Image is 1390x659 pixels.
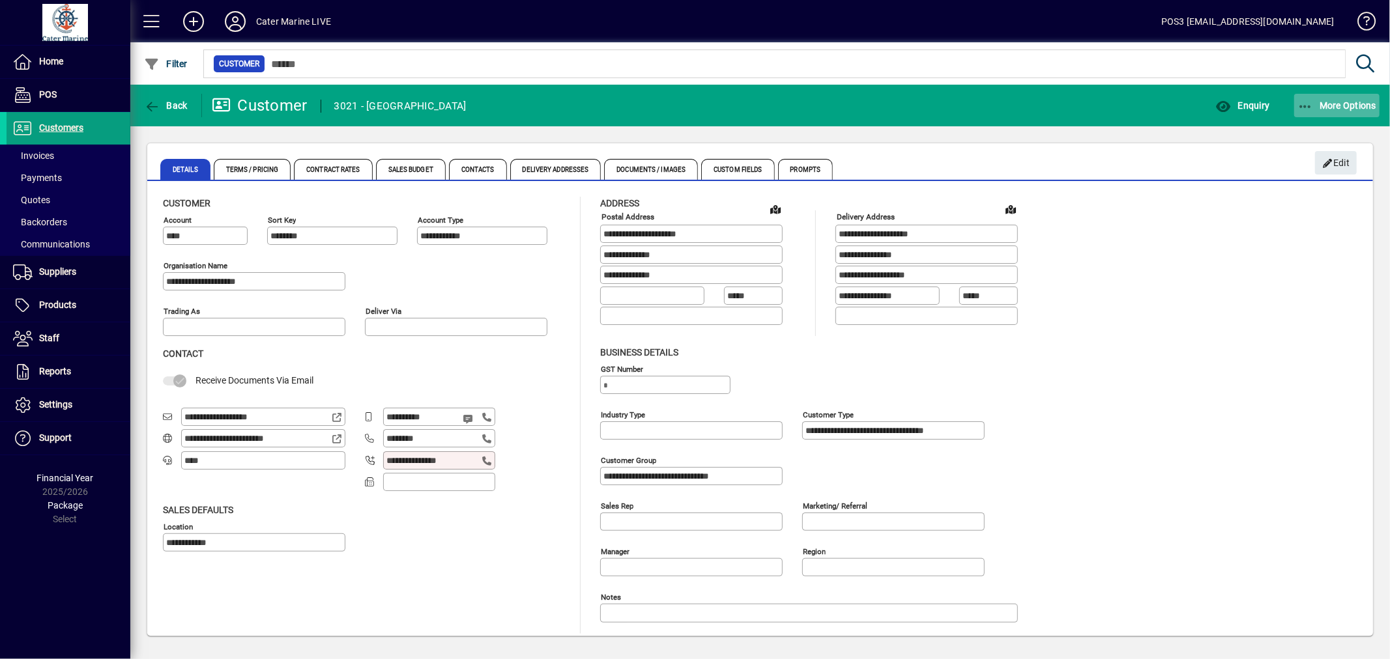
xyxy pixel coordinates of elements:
[39,399,72,410] span: Settings
[604,159,698,180] span: Documents / Images
[37,473,94,483] span: Financial Year
[601,410,645,419] mat-label: Industry type
[39,89,57,100] span: POS
[701,159,774,180] span: Custom Fields
[7,389,130,421] a: Settings
[214,10,256,33] button: Profile
[366,307,401,316] mat-label: Deliver via
[195,375,313,386] span: Receive Documents Via Email
[164,522,193,531] mat-label: Location
[164,307,200,316] mat-label: Trading as
[164,216,192,225] mat-label: Account
[160,159,210,180] span: Details
[7,256,130,288] a: Suppliers
[7,167,130,189] a: Payments
[7,211,130,233] a: Backorders
[803,410,854,419] mat-label: Customer type
[144,100,188,111] span: Back
[13,195,50,205] span: Quotes
[7,289,130,322] a: Products
[7,233,130,255] a: Communications
[144,59,188,69] span: Filter
[7,145,130,167] a: Invoices
[164,261,227,270] mat-label: Organisation name
[39,122,83,133] span: Customers
[173,10,214,33] button: Add
[256,11,331,32] div: Cater Marine LIVE
[7,322,130,355] a: Staff
[13,150,54,161] span: Invoices
[163,198,210,208] span: Customer
[39,266,76,277] span: Suppliers
[39,432,72,443] span: Support
[1294,94,1380,117] button: More Options
[268,216,296,225] mat-label: Sort key
[219,57,259,70] span: Customer
[601,546,630,555] mat-label: Manager
[601,592,621,601] mat-label: Notes
[212,95,308,116] div: Customer
[601,501,633,510] mat-label: Sales rep
[141,52,191,76] button: Filter
[39,366,71,376] span: Reports
[601,455,656,464] mat-label: Customer group
[7,356,130,388] a: Reports
[163,348,203,359] span: Contact
[454,403,485,434] button: Send SMS
[294,159,372,180] span: Contract Rates
[803,501,867,510] mat-label: Marketing/ Referral
[418,216,463,225] mat-label: Account Type
[1161,11,1335,32] div: POS3 [EMAIL_ADDRESS][DOMAIN_NAME]
[1315,151,1357,175] button: Edit
[141,94,191,117] button: Back
[601,364,643,373] mat-label: GST Number
[1348,3,1374,45] a: Knowledge Base
[39,333,59,343] span: Staff
[39,56,63,66] span: Home
[1215,100,1269,111] span: Enquiry
[778,159,833,180] span: Prompts
[510,159,601,180] span: Delivery Addresses
[13,173,62,183] span: Payments
[130,94,202,117] app-page-header-button: Back
[1000,199,1021,219] a: View on map
[7,189,130,211] a: Quotes
[214,159,291,180] span: Terms / Pricing
[376,159,446,180] span: Sales Budget
[600,198,639,208] span: Address
[765,199,786,219] a: View on map
[7,422,130,455] a: Support
[7,46,130,78] a: Home
[334,96,467,117] div: 3021 - [GEOGRAPHIC_DATA]
[1297,100,1377,111] span: More Options
[7,79,130,111] a: POS
[13,239,90,249] span: Communications
[48,500,83,511] span: Package
[600,347,678,358] span: Business details
[449,159,507,180] span: Contacts
[13,217,67,227] span: Backorders
[1212,94,1273,117] button: Enquiry
[39,300,76,310] span: Products
[163,505,233,515] span: Sales defaults
[803,546,826,555] mat-label: Region
[1322,152,1350,174] span: Edit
